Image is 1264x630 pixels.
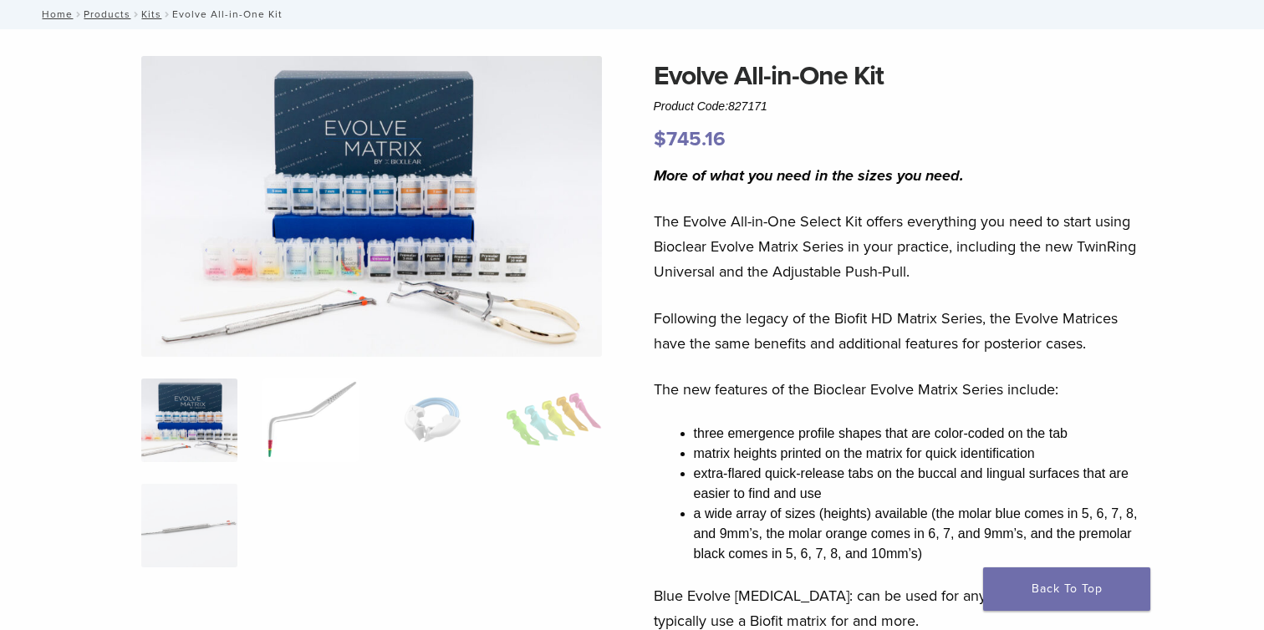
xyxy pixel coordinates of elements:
[130,10,141,18] span: /
[84,8,130,20] a: Products
[384,379,480,462] img: Evolve All-in-One Kit - Image 3
[694,424,1145,444] li: three emergence profile shapes that are color-coded on the tab
[654,99,767,113] span: Product Code:
[694,504,1145,564] li: a wide array of sizes (heights) available (the molar blue comes in 5, 6, 7, 8, and 9mm’s, the mol...
[141,379,237,462] img: IMG_0457-scaled-e1745362001290-300x300.jpg
[983,567,1150,611] a: Back To Top
[694,444,1145,464] li: matrix heights printed on the matrix for quick identification
[654,209,1145,284] p: The Evolve All-in-One Select Kit offers everything you need to start using Bioclear Evolve Matrix...
[694,464,1145,504] li: extra-flared quick-release tabs on the buccal and lingual surfaces that are easier to find and use
[728,99,767,113] span: 827171
[73,10,84,18] span: /
[654,306,1145,356] p: Following the legacy of the Biofit HD Matrix Series, the Evolve Matrices have the same benefits a...
[654,56,1145,96] h1: Evolve All-in-One Kit
[262,379,359,462] img: Evolve All-in-One Kit - Image 2
[654,166,964,185] i: More of what you need in the sizes you need.
[141,56,603,357] img: IMG_0457
[654,127,666,151] span: $
[506,379,602,462] img: Evolve All-in-One Kit - Image 4
[654,127,726,151] bdi: 745.16
[161,10,172,18] span: /
[141,8,161,20] a: Kits
[654,377,1145,402] p: The new features of the Bioclear Evolve Matrix Series include:
[141,484,237,567] img: Evolve All-in-One Kit - Image 5
[37,8,73,20] a: Home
